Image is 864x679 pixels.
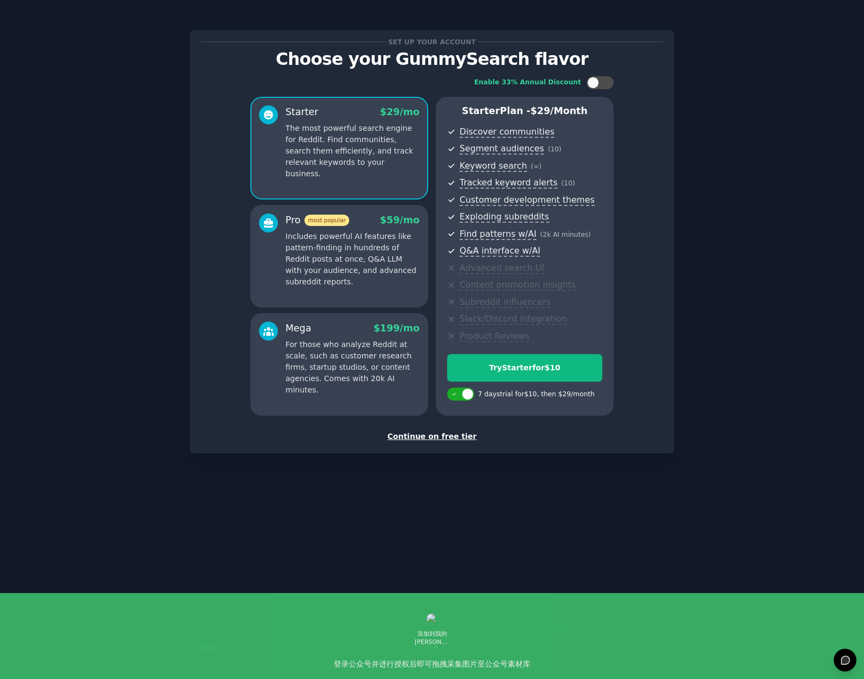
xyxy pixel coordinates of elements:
span: Product Reviews [460,331,529,342]
span: $ 29 /month [530,105,588,116]
span: Subreddit influencers [460,297,550,308]
span: Slack/Discord integration [460,314,567,325]
div: Continue on free tier [201,431,663,442]
div: Pro [285,214,349,227]
p: Includes powerful AI features like pattern-finding in hundreds of Reddit posts at once, Q&A LLM w... [285,231,420,288]
span: Discover communities [460,127,554,138]
span: Content promotion insights [460,279,576,291]
div: Try Starter for $10 [448,362,602,374]
p: For those who analyze Reddit at scale, such as customer research firms, startup studios, or conte... [285,339,420,396]
p: Choose your GummySearch flavor [201,50,663,69]
button: TryStarterfor$10 [447,354,602,382]
span: ( 10 ) [548,145,561,153]
span: most popular [304,215,350,226]
p: Starter Plan - [447,104,602,118]
span: Q&A interface w/AI [460,245,540,257]
span: $ 199 /mo [374,323,420,334]
span: Advanced search UI [460,263,544,274]
span: Tracked keyword alerts [460,177,557,189]
span: Segment audiences [460,143,544,155]
span: ( 2k AI minutes ) [540,231,591,238]
div: Starter [285,105,318,119]
p: The most powerful search engine for Reddit. Find communities, search them efficiently, and track ... [285,123,420,179]
span: $ 29 /mo [380,106,420,117]
span: $ 59 /mo [380,215,420,225]
span: ( 10 ) [561,179,575,187]
span: ( ∞ ) [531,163,542,170]
span: Customer development themes [460,195,595,206]
div: Mega [285,322,311,335]
div: Enable 33% Annual Discount [474,78,581,88]
span: Set up your account [387,36,478,48]
span: Keyword search [460,161,527,172]
span: Find patterns w/AI [460,229,536,240]
div: 7 days trial for $10 , then $ 29 /month [478,390,595,400]
span: Exploding subreddits [460,211,549,223]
